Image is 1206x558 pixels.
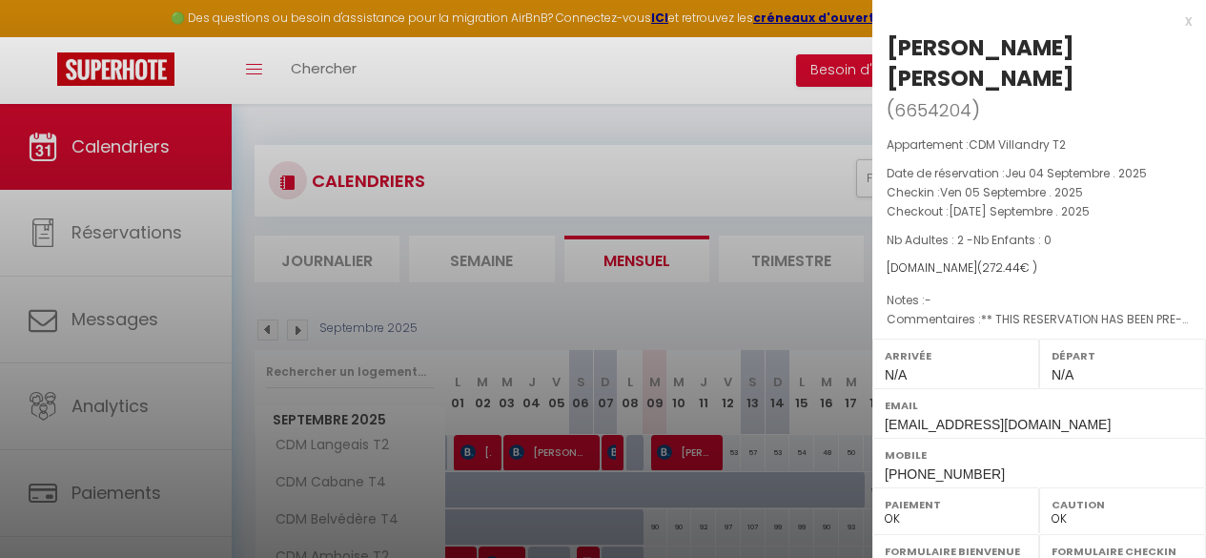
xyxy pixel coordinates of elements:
span: [EMAIL_ADDRESS][DOMAIN_NAME] [885,417,1111,432]
label: Mobile [885,445,1194,465]
label: Départ [1052,346,1194,365]
div: [DOMAIN_NAME] [887,259,1192,278]
span: Nb Adultes : 2 - [887,232,1052,248]
p: Notes : [887,291,1192,310]
span: ( € ) [977,259,1037,276]
span: - [925,292,931,308]
span: Ven 05 Septembre . 2025 [940,184,1083,200]
span: 6654204 [894,98,971,122]
p: Appartement : [887,135,1192,155]
p: Date de réservation : [887,164,1192,183]
p: Checkout : [887,202,1192,221]
div: x [872,10,1192,32]
span: ( ) [887,96,980,123]
p: Commentaires : [887,310,1192,329]
span: Nb Enfants : 0 [973,232,1052,248]
span: CDM Villandry T2 [969,136,1066,153]
label: Caution [1052,495,1194,514]
span: Jeu 04 Septembre . 2025 [1005,165,1147,181]
label: Email [885,396,1194,415]
span: 272.44 [982,259,1020,276]
p: Checkin : [887,183,1192,202]
span: N/A [1052,367,1073,382]
span: [DATE] Septembre . 2025 [949,203,1090,219]
label: Paiement [885,495,1027,514]
span: [PHONE_NUMBER] [885,466,1005,482]
span: N/A [885,367,907,382]
label: Arrivée [885,346,1027,365]
div: [PERSON_NAME] [PERSON_NAME] [887,32,1192,93]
